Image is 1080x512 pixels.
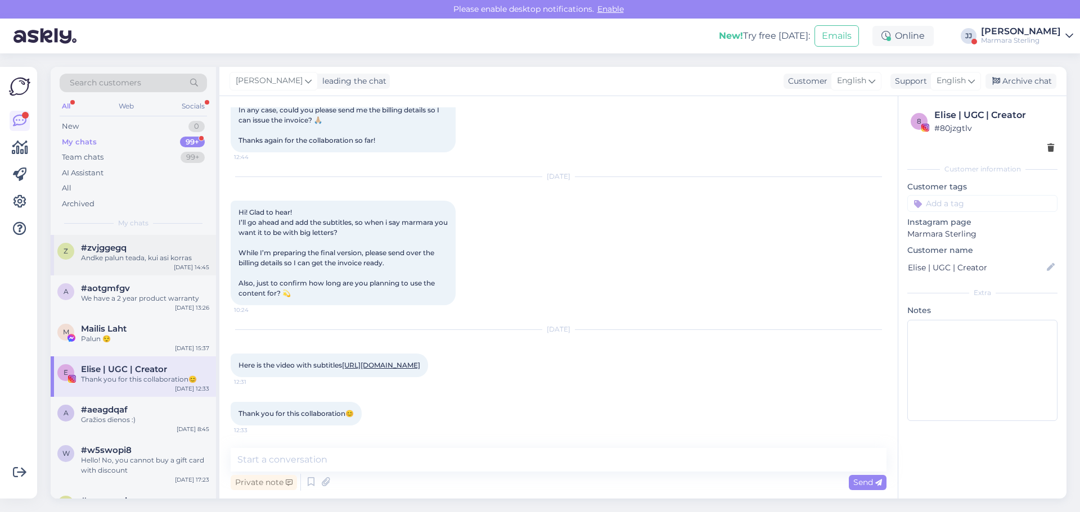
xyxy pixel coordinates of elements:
span: #zpwnpxrh [81,496,130,506]
div: Elise | UGC | Creator [934,108,1054,122]
div: Archive chat [985,74,1056,89]
span: Mailis Laht [81,324,127,334]
span: 12:33 [234,426,276,434]
span: English [837,75,866,87]
span: a [64,287,69,296]
input: Add a tag [907,195,1057,212]
div: Customer [784,75,827,87]
input: Add name [908,261,1045,274]
div: Customer information [907,164,1057,174]
span: Search customers [70,77,141,89]
button: Emails [814,25,859,47]
div: Marmara Sterling [981,36,1061,45]
div: Andke palun teada, kui asi korras [81,253,209,263]
div: All [62,183,71,194]
div: All [60,99,73,114]
div: 99+ [181,152,205,163]
div: Palun 😌 [81,334,209,344]
div: New [62,121,79,132]
div: [DATE] 14:45 [174,263,209,271]
div: We have a 2 year product warranty [81,293,209,303]
div: [DATE] [231,324,886,334]
div: My chats [62,137,97,148]
span: 12:44 [234,153,276,161]
span: a [64,409,69,417]
div: leading the chat [318,75,386,87]
div: [DATE] [231,171,886,182]
span: Elise | UGC | Creator [81,364,167,374]
span: #aotgmfgv [81,283,130,293]
div: Thank you for this collaboration😊 [81,374,209,384]
p: Marmara Sterling [907,228,1057,240]
span: [PERSON_NAME] [236,75,303,87]
span: E [64,368,68,377]
span: Thank you for this collaboration😊 [238,409,354,418]
div: # 80jzgtlv [934,122,1054,134]
span: English [937,75,966,87]
div: [DATE] 13:26 [175,303,209,312]
div: Extra [907,288,1057,298]
div: Hello! No, you cannot buy a gift card with discount [81,455,209,475]
span: w [62,449,70,457]
span: 12:31 [234,378,276,386]
div: 99+ [180,137,205,148]
div: Web [116,99,136,114]
span: Here is the video with subtitles [238,361,420,369]
div: 0 [188,121,205,132]
div: Support [890,75,927,87]
a: [PERSON_NAME]Marmara Sterling [981,27,1073,45]
div: JJ [961,28,976,44]
div: Private note [231,475,297,490]
div: [DATE] 15:37 [175,344,209,352]
div: [DATE] 8:45 [177,425,209,433]
div: AI Assistant [62,167,103,179]
span: #aeagdqaf [81,405,128,415]
p: Customer tags [907,181,1057,193]
img: Askly Logo [9,76,30,97]
div: Team chats [62,152,103,163]
span: 10:24 [234,306,276,314]
div: Archived [62,198,94,210]
b: New! [719,30,743,41]
p: Notes [907,305,1057,316]
div: Online [872,26,934,46]
span: Enable [594,4,627,14]
a: [URL][DOMAIN_NAME] [342,361,420,369]
div: Gražios dienos :) [81,415,209,425]
div: [DATE] 17:23 [175,475,209,484]
span: #w5swopi8 [81,445,132,455]
span: #zvjggegq [81,243,127,253]
span: 8 [917,117,921,125]
div: Socials [179,99,207,114]
p: Instagram page [907,216,1057,228]
span: Hi! Glad to hear! I’ll go ahead and add the subtitles, so when i say marmara you want it to be wi... [238,208,449,297]
div: Try free [DATE]: [719,29,810,43]
div: [PERSON_NAME] [981,27,1061,36]
span: Send [853,477,882,487]
span: z [64,247,68,255]
span: M [63,328,69,336]
span: My chats [118,218,148,228]
div: [DATE] 12:33 [175,384,209,393]
p: Customer name [907,244,1057,256]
